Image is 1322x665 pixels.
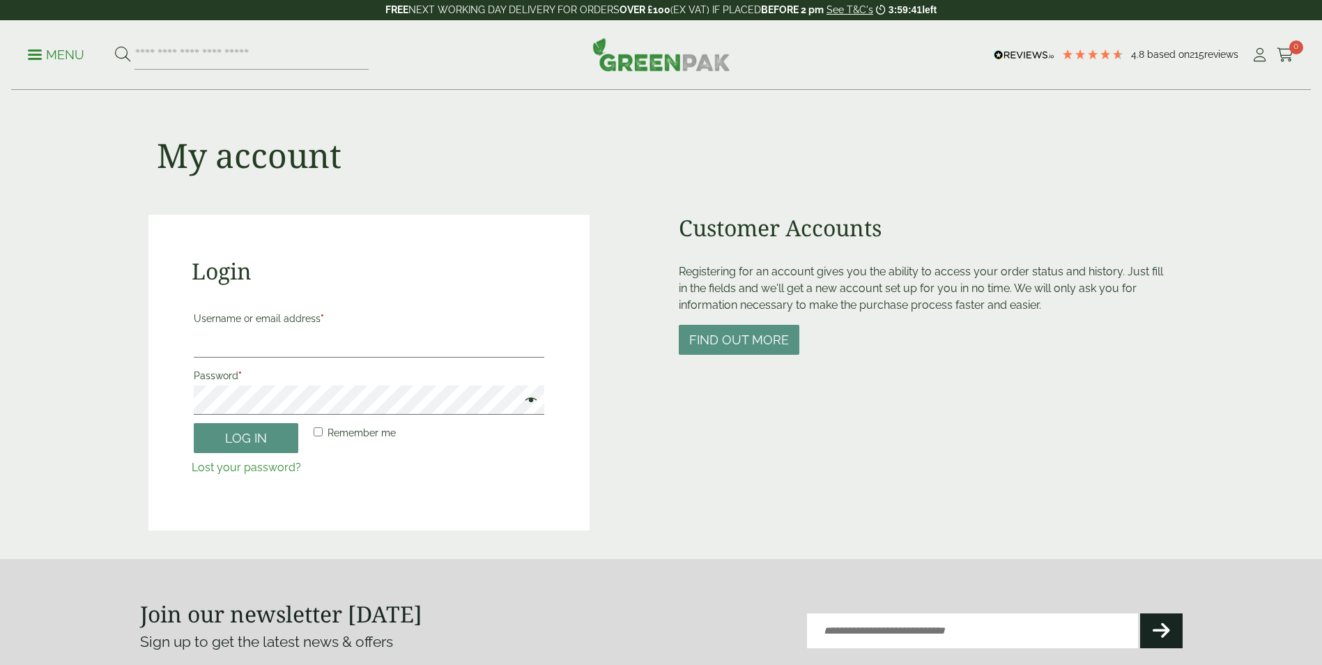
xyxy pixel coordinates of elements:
a: 0 [1277,45,1294,66]
h2: Customer Accounts [679,215,1174,241]
label: Password [194,366,544,385]
i: Cart [1277,48,1294,62]
a: See T&C's [827,4,873,15]
strong: Join our newsletter [DATE] [140,599,422,629]
span: 0 [1289,40,1303,54]
h2: Login [192,258,546,284]
span: 3:59:41 [889,4,922,15]
span: left [922,4,937,15]
strong: OVER £100 [620,4,670,15]
span: 4.8 [1131,49,1147,60]
img: REVIEWS.io [994,50,1054,60]
label: Username or email address [194,309,544,328]
input: Remember me [314,427,323,436]
button: Log in [194,423,298,453]
div: 4.79 Stars [1061,48,1124,61]
span: Based on [1147,49,1190,60]
a: Find out more [679,334,799,347]
span: 215 [1190,49,1204,60]
span: reviews [1204,49,1238,60]
p: Menu [28,47,84,63]
strong: FREE [385,4,408,15]
h1: My account [157,135,341,176]
a: Lost your password? [192,461,301,474]
a: Menu [28,47,84,61]
button: Find out more [679,325,799,355]
p: Registering for an account gives you the ability to access your order status and history. Just fi... [679,263,1174,314]
img: GreenPak Supplies [592,38,730,71]
span: Remember me [328,427,396,438]
i: My Account [1251,48,1268,62]
p: Sign up to get the latest news & offers [140,631,609,653]
strong: BEFORE 2 pm [761,4,824,15]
